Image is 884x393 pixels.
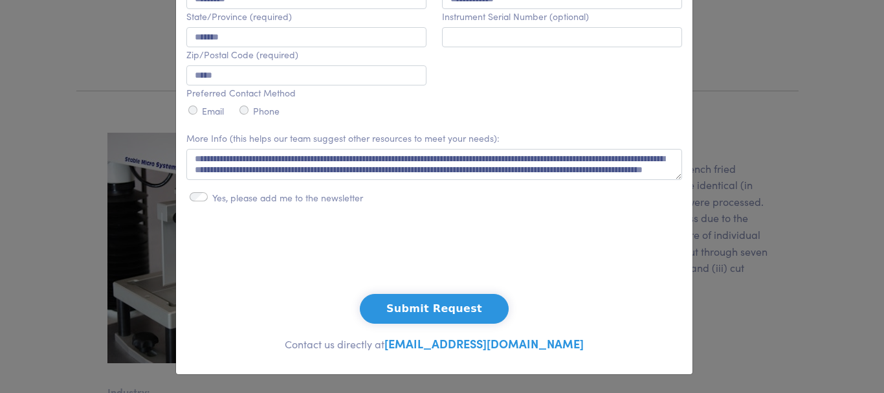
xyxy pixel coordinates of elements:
p: Contact us directly at [186,334,682,354]
a: [EMAIL_ADDRESS][DOMAIN_NAME] [384,335,584,352]
label: Phone [253,106,280,117]
label: Preferred Contact Method [186,87,296,98]
label: Zip/Postal Code (required) [186,49,298,60]
label: Instrument Serial Number (optional) [442,11,589,22]
button: Submit Request [360,294,509,324]
label: More Info (this helps our team suggest other resources to meet your needs): [186,133,500,144]
label: Email [202,106,224,117]
iframe: reCAPTCHA [336,230,533,281]
label: Yes, please add me to the newsletter [212,192,363,203]
label: State/Province (required) [186,11,292,22]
